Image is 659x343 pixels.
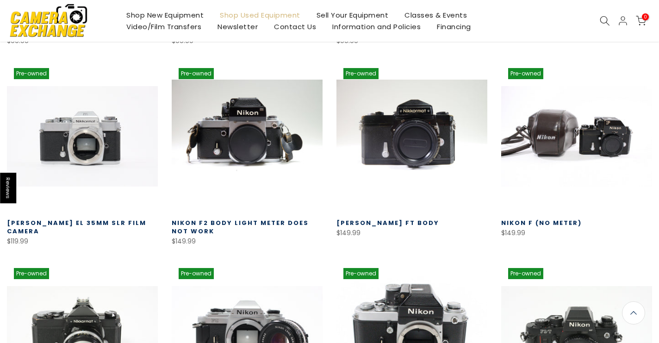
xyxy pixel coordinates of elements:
a: Information and Policies [324,21,429,32]
a: Shop New Equipment [118,9,212,21]
a: Back to the top [622,301,645,324]
a: Classes & Events [397,9,475,21]
a: Nikon F2 Body Light Meter Does Not Work [172,218,309,236]
div: $119.99 [7,236,158,247]
a: [PERSON_NAME] EL 35mm SLR Film Camera [7,218,146,236]
a: Contact Us [266,21,324,32]
a: Video/Film Transfers [118,21,210,32]
div: $149.99 [336,227,487,239]
a: Financing [429,21,479,32]
a: Sell Your Equipment [308,9,397,21]
a: Shop Used Equipment [212,9,309,21]
div: $149.99 [501,227,652,239]
a: 0 [636,16,646,26]
div: $149.99 [172,236,323,247]
a: Newsletter [210,21,266,32]
a: [PERSON_NAME] FT Body [336,218,439,227]
a: Nikon F (No Meter) [501,218,582,227]
span: 0 [642,13,649,20]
